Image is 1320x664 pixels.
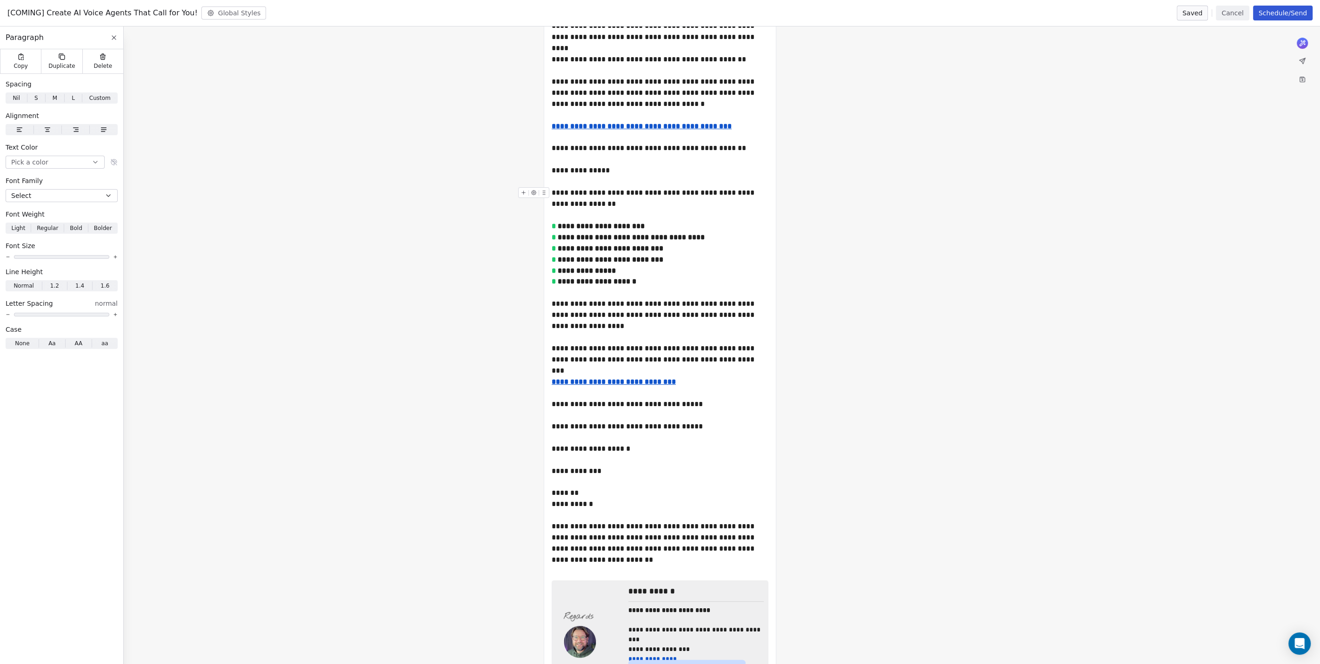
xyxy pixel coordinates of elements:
span: aa [101,339,108,348]
span: None [15,339,29,348]
span: Normal [13,282,33,290]
span: Font Weight [6,210,45,219]
span: M [53,94,57,102]
button: Schedule/Send [1253,6,1313,20]
span: Alignment [6,111,39,120]
span: Letter Spacing [6,299,53,308]
span: Bold [70,224,82,232]
span: Copy [13,62,28,70]
span: Custom [89,94,111,102]
span: 1.4 [75,282,84,290]
button: Pick a color [6,156,105,169]
span: S [34,94,38,102]
span: normal [95,299,118,308]
span: Spacing [6,79,32,89]
span: Font Size [6,241,35,250]
span: 1.6 [100,282,109,290]
span: 1.2 [50,282,59,290]
span: Line Height [6,267,43,276]
button: Cancel [1216,6,1249,20]
span: Paragraph [6,32,44,43]
span: Duplicate [48,62,75,70]
div: Open Intercom Messenger [1288,632,1311,655]
span: Text Color [6,143,38,152]
span: Delete [94,62,113,70]
span: Light [11,224,25,232]
span: [COMING] Create AI Voice Agents That Call for You! [7,7,198,19]
span: Select [11,191,31,200]
span: Aa [48,339,56,348]
span: Regular [37,224,58,232]
span: Bolder [94,224,112,232]
span: AA [74,339,82,348]
button: Global Styles [201,7,267,20]
span: Font Family [6,176,43,185]
span: L [72,94,75,102]
span: Case [6,325,21,334]
span: Nil [13,94,20,102]
button: Saved [1177,6,1208,20]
